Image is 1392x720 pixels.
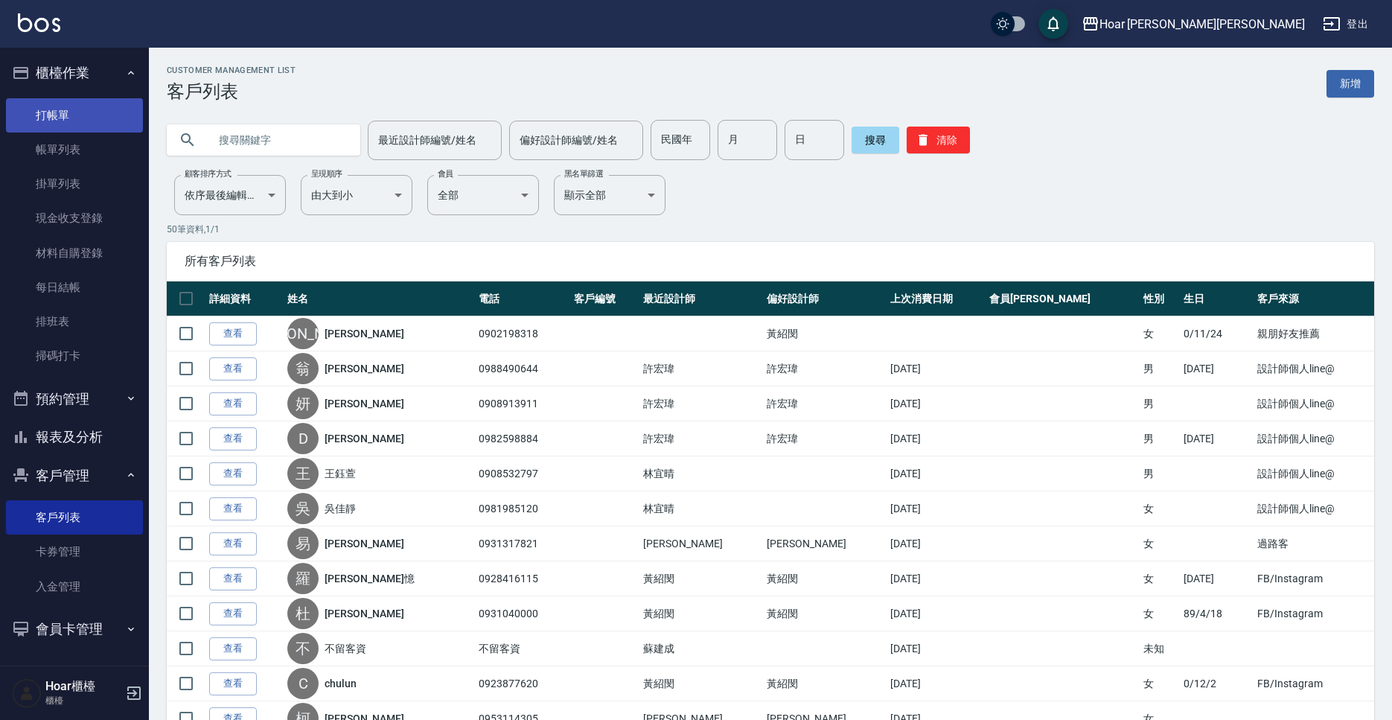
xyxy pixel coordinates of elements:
[209,567,257,590] a: 查看
[1254,491,1374,526] td: 設計師個人line@
[763,561,887,596] td: 黃紹閔
[1317,10,1374,38] button: 登出
[325,466,356,481] a: 王鈺萱
[284,281,475,316] th: 姓名
[287,493,319,524] div: 吳
[209,392,257,415] a: 查看
[639,561,763,596] td: 黃紹閔
[6,133,143,167] a: 帳單列表
[209,602,257,625] a: 查看
[887,631,986,666] td: [DATE]
[763,421,887,456] td: 許宏瑋
[325,536,403,551] a: [PERSON_NAME]
[185,254,1356,269] span: 所有客戶列表
[45,694,121,707] p: 櫃檯
[475,351,569,386] td: 0988490644
[1254,666,1374,701] td: FB/Instagram
[1254,281,1374,316] th: 客戶來源
[986,281,1140,316] th: 會員[PERSON_NAME]
[1140,281,1180,316] th: 性別
[852,127,899,153] button: 搜尋
[763,316,887,351] td: 黃紹閔
[1140,351,1180,386] td: 男
[639,666,763,701] td: 黃紹閔
[1140,386,1180,421] td: 男
[475,596,569,631] td: 0931040000
[6,339,143,373] a: 掃碼打卡
[6,380,143,418] button: 預約管理
[475,561,569,596] td: 0928416115
[639,596,763,631] td: 黃紹閔
[475,421,569,456] td: 0982598884
[1038,9,1068,39] button: save
[209,672,257,695] a: 查看
[763,351,887,386] td: 許宏瑋
[887,386,986,421] td: [DATE]
[1180,351,1254,386] td: [DATE]
[18,13,60,32] img: Logo
[1140,491,1180,526] td: 女
[209,462,257,485] a: 查看
[1180,316,1254,351] td: 0/11/24
[887,561,986,596] td: [DATE]
[209,322,257,345] a: 查看
[907,127,970,153] button: 清除
[325,326,403,341] a: [PERSON_NAME]
[1326,70,1374,98] a: 新增
[287,458,319,489] div: 王
[887,456,986,491] td: [DATE]
[1254,316,1374,351] td: 親朋好友推薦
[1180,561,1254,596] td: [DATE]
[205,281,284,316] th: 詳細資料
[887,421,986,456] td: [DATE]
[763,666,887,701] td: 黃紹閔
[438,168,453,179] label: 會員
[208,120,348,160] input: 搜尋關鍵字
[475,491,569,526] td: 0981985120
[1254,351,1374,386] td: 設計師個人line@
[887,596,986,631] td: [DATE]
[1140,421,1180,456] td: 男
[185,168,232,179] label: 顧客排序方式
[209,427,257,450] a: 查看
[639,631,763,666] td: 蘇建成
[763,596,887,631] td: 黃紹閔
[167,81,296,102] h3: 客戶列表
[570,281,640,316] th: 客戶編號
[639,281,763,316] th: 最近設計師
[639,386,763,421] td: 許宏瑋
[1254,386,1374,421] td: 設計師個人line@
[639,421,763,456] td: 許宏瑋
[325,606,403,621] a: [PERSON_NAME]
[1140,596,1180,631] td: 女
[639,526,763,561] td: [PERSON_NAME]
[1254,561,1374,596] td: FB/Instagram
[6,500,143,535] a: 客戶列表
[1254,456,1374,491] td: 設計師個人line@
[6,270,143,305] a: 每日結帳
[287,318,319,349] div: [PERSON_NAME]
[287,598,319,629] div: 杜
[209,532,257,555] a: 查看
[287,668,319,699] div: C
[475,456,569,491] td: 0908532797
[763,526,887,561] td: [PERSON_NAME]
[1099,15,1305,34] div: Hoar [PERSON_NAME][PERSON_NAME]
[1180,421,1254,456] td: [DATE]
[6,570,143,604] a: 入金管理
[1140,631,1180,666] td: 未知
[475,631,569,666] td: 不留客資
[475,316,569,351] td: 0902198318
[287,353,319,384] div: 翁
[6,54,143,92] button: 櫃檯作業
[6,418,143,456] button: 報表及分析
[1140,561,1180,596] td: 女
[287,528,319,559] div: 易
[325,676,357,691] a: chulun
[639,351,763,386] td: 許宏瑋
[287,563,319,594] div: 羅
[301,175,412,215] div: 由大到小
[475,281,569,316] th: 電話
[475,526,569,561] td: 0931317821
[287,388,319,419] div: 妍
